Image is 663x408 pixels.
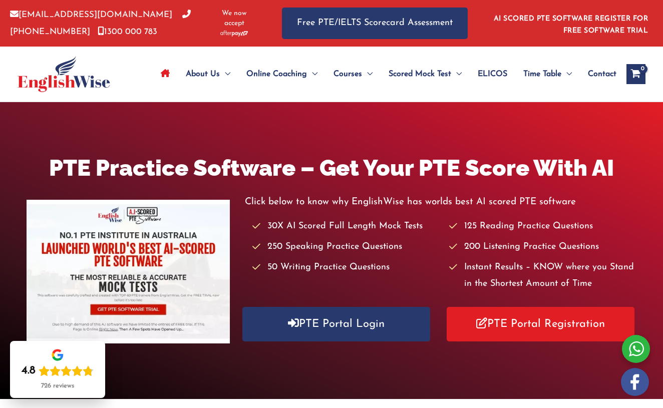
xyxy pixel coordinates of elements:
[18,56,110,92] img: cropped-ew-logo
[449,259,636,293] li: Instant Results – KNOW where you Stand in the Shortest Amount of Time
[523,57,561,92] span: Time Table
[362,57,373,92] span: Menu Toggle
[10,11,172,19] a: [EMAIL_ADDRESS][DOMAIN_NAME]
[621,368,649,396] img: white-facebook.png
[22,364,94,378] div: Rating: 4.8 out of 5
[246,57,307,92] span: Online Coaching
[98,28,157,36] a: 1300 000 783
[307,57,317,92] span: Menu Toggle
[186,57,220,92] span: About Us
[449,239,636,255] li: 200 Listening Practice Questions
[178,57,238,92] a: About UsMenu Toggle
[27,152,636,184] h1: PTE Practice Software – Get Your PTE Score With AI
[220,57,230,92] span: Menu Toggle
[449,218,636,235] li: 125 Reading Practice Questions
[220,31,248,36] img: Afterpay-Logo
[488,7,653,40] aside: Header Widget 1
[325,57,381,92] a: CoursesMenu Toggle
[451,57,462,92] span: Menu Toggle
[626,64,645,84] a: View Shopping Cart, empty
[515,57,580,92] a: Time TableMenu Toggle
[334,57,362,92] span: Courses
[27,200,230,343] img: pte-institute-main
[252,218,440,235] li: 30X AI Scored Full Length Mock Tests
[561,57,572,92] span: Menu Toggle
[245,194,636,210] p: Click below to know why EnglishWise has worlds best AI scored PTE software
[10,11,191,36] a: [PHONE_NUMBER]
[580,57,616,92] a: Contact
[282,8,468,39] a: Free PTE/IELTS Scorecard Assessment
[212,9,257,29] span: We now accept
[22,364,36,378] div: 4.8
[389,57,451,92] span: Scored Mock Test
[238,57,325,92] a: Online CoachingMenu Toggle
[478,57,507,92] span: ELICOS
[153,57,616,92] nav: Site Navigation: Main Menu
[470,57,515,92] a: ELICOS
[41,382,74,390] div: 726 reviews
[381,57,470,92] a: Scored Mock TestMenu Toggle
[252,239,440,255] li: 250 Speaking Practice Questions
[252,259,440,276] li: 50 Writing Practice Questions
[494,15,648,35] a: AI SCORED PTE SOFTWARE REGISTER FOR FREE SOFTWARE TRIAL
[242,307,430,341] a: PTE Portal Login
[588,57,616,92] span: Contact
[447,307,634,341] a: PTE Portal Registration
